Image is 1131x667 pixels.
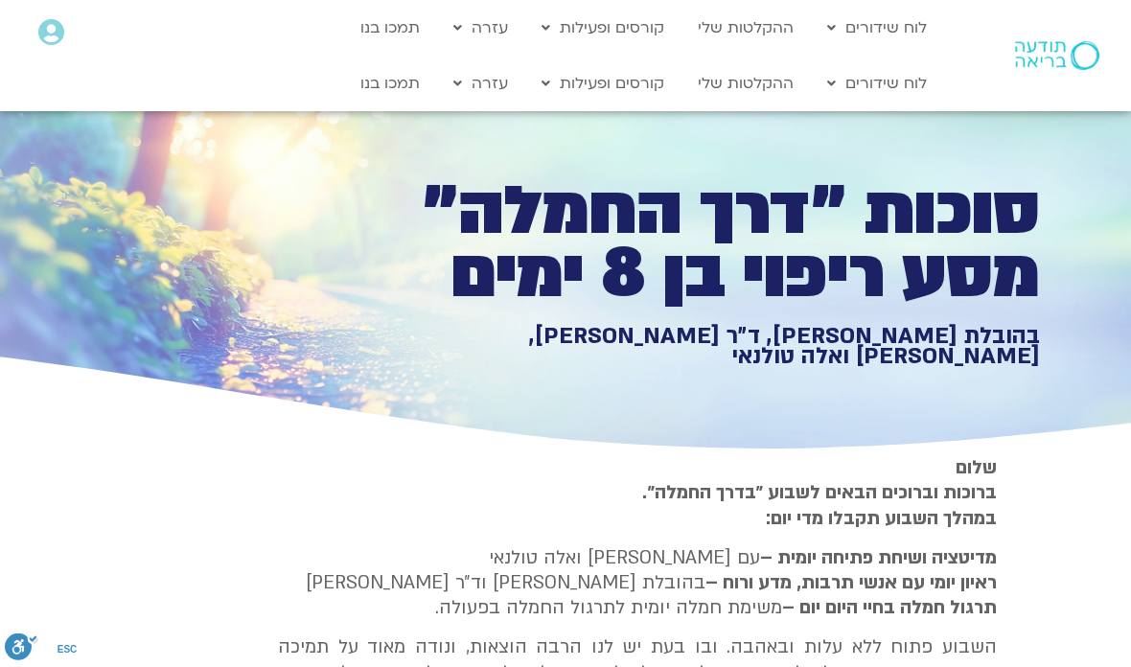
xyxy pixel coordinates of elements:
[818,10,936,46] a: לוח שידורים
[782,595,997,620] b: תרגול חמלה בחיי היום יום –
[818,65,936,102] a: לוח שידורים
[760,545,997,570] strong: מדיטציה ושיחת פתיחה יומית –
[351,10,429,46] a: תמכו בנו
[705,570,997,595] b: ראיון יומי עם אנשי תרבות, מדע ורוח –
[532,65,674,102] a: קורסים ופעילות
[688,65,803,102] a: ההקלטות שלי
[532,10,674,46] a: קורסים ופעילות
[376,326,1040,367] h1: בהובלת [PERSON_NAME], ד״ר [PERSON_NAME], [PERSON_NAME] ואלה טולנאי
[444,65,518,102] a: עזרה
[956,455,997,480] strong: שלום
[642,480,997,530] strong: ברוכות וברוכים הבאים לשבוע ״בדרך החמלה״. במהלך השבוע תקבלו מדי יום:
[278,545,997,621] p: עם [PERSON_NAME] ואלה טולנאי בהובלת [PERSON_NAME] וד״ר [PERSON_NAME] משימת חמלה יומית לתרגול החמל...
[444,10,518,46] a: עזרה
[376,180,1040,306] h1: סוכות ״דרך החמלה״ מסע ריפוי בן 8 ימים
[351,65,429,102] a: תמכו בנו
[1015,41,1099,70] img: תודעה בריאה
[688,10,803,46] a: ההקלטות שלי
